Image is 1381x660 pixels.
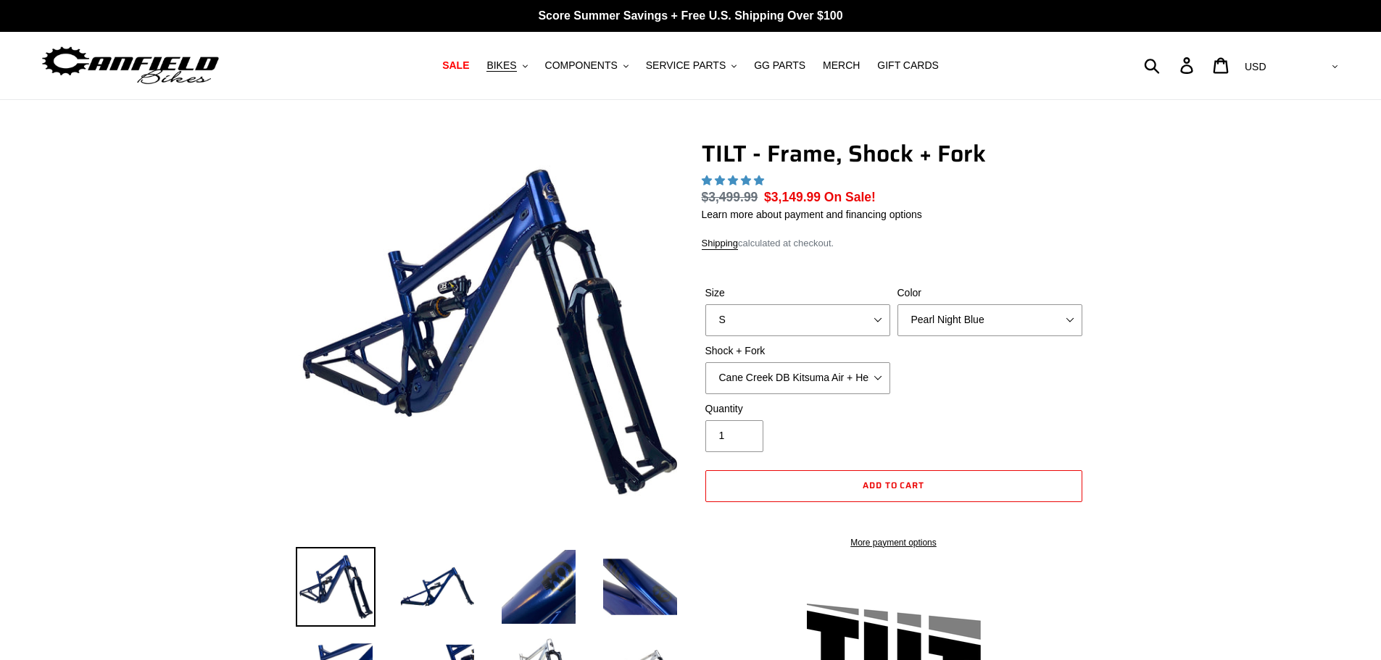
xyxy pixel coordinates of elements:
[299,143,677,521] img: TILT - Frame, Shock + Fork
[702,140,1086,167] h1: TILT - Frame, Shock + Fork
[705,536,1082,549] a: More payment options
[646,59,726,72] span: SERVICE PARTS
[435,56,476,75] a: SALE
[863,478,925,492] span: Add to cart
[754,59,805,72] span: GG PARTS
[816,56,867,75] a: MERCH
[897,285,1082,301] label: Color
[702,236,1086,251] div: calculated at checkout.
[702,175,767,186] span: 5.00 stars
[40,43,221,88] img: Canfield Bikes
[823,59,860,72] span: MERCH
[877,59,939,72] span: GIFT CARDS
[702,238,739,250] a: Shipping
[1152,49,1189,81] input: Search
[486,59,516,72] span: BIKES
[705,470,1082,502] button: Add to cart
[639,56,744,75] button: SERVICE PARTS
[538,56,636,75] button: COMPONENTS
[499,547,578,627] img: Load image into Gallery viewer, TILT - Frame, Shock + Fork
[296,547,376,627] img: Load image into Gallery viewer, TILT - Frame, Shock + Fork
[705,343,890,359] label: Shock + Fork
[764,190,821,204] span: $3,149.99
[545,59,618,72] span: COMPONENTS
[442,59,469,72] span: SALE
[747,56,813,75] a: GG PARTS
[705,285,890,301] label: Size
[870,56,946,75] a: GIFT CARDS
[479,56,534,75] button: BIKES
[397,547,477,627] img: Load image into Gallery viewer, TILT - Frame, Shock + Fork
[702,190,758,204] s: $3,499.99
[705,401,890,417] label: Quantity
[600,547,680,627] img: Load image into Gallery viewer, TILT - Frame, Shock + Fork
[702,209,922,220] a: Learn more about payment and financing options
[824,188,876,206] span: On Sale!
